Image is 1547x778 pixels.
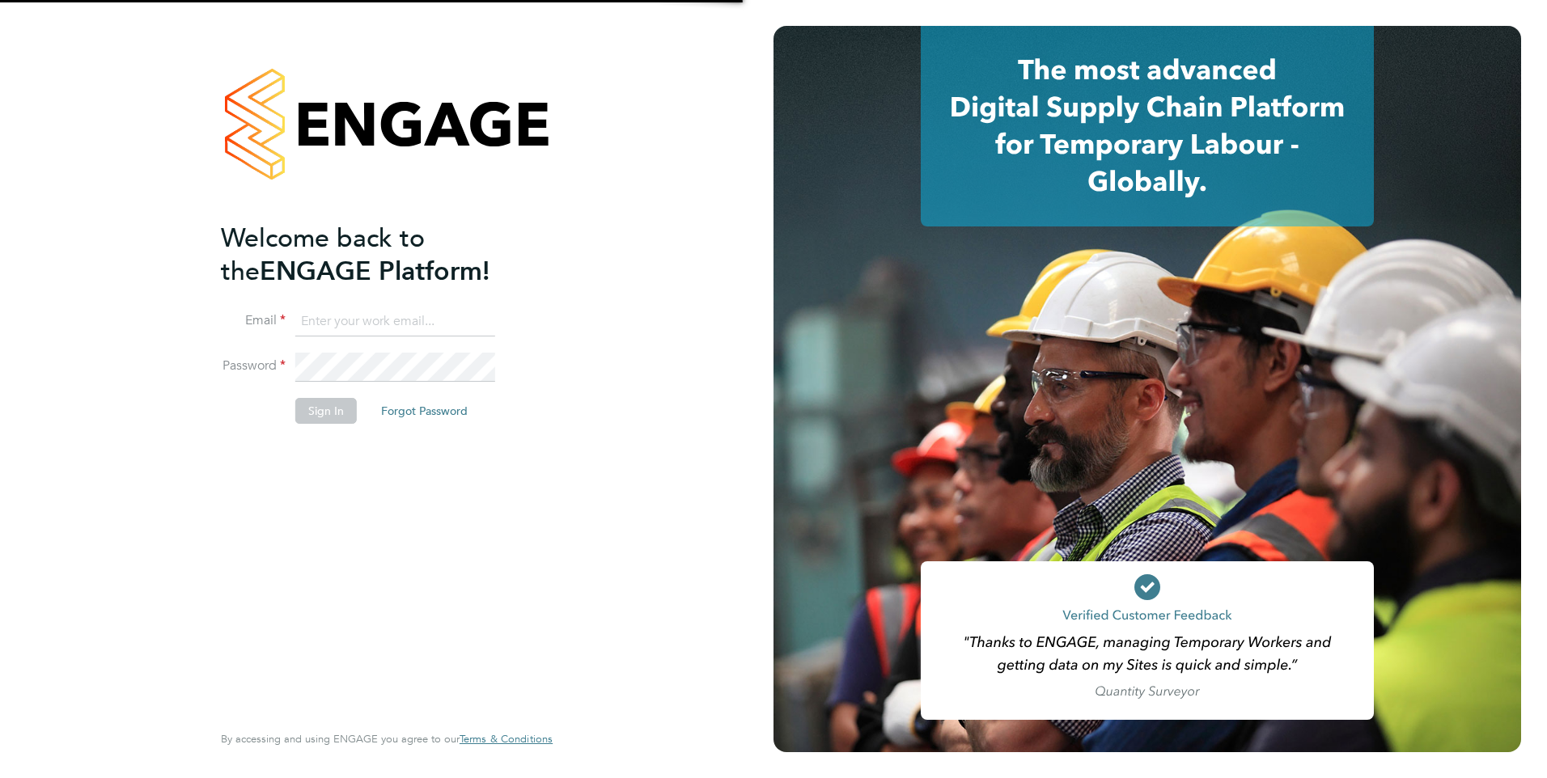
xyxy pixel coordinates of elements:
span: Terms & Conditions [460,732,553,746]
label: Password [221,357,286,374]
span: By accessing and using ENGAGE you agree to our [221,732,553,746]
h2: ENGAGE Platform! [221,222,536,288]
button: Forgot Password [368,398,481,424]
a: Terms & Conditions [460,733,553,746]
label: Email [221,312,286,329]
span: Welcome back to the [221,222,425,287]
input: Enter your work email... [295,307,495,336]
button: Sign In [295,398,357,424]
